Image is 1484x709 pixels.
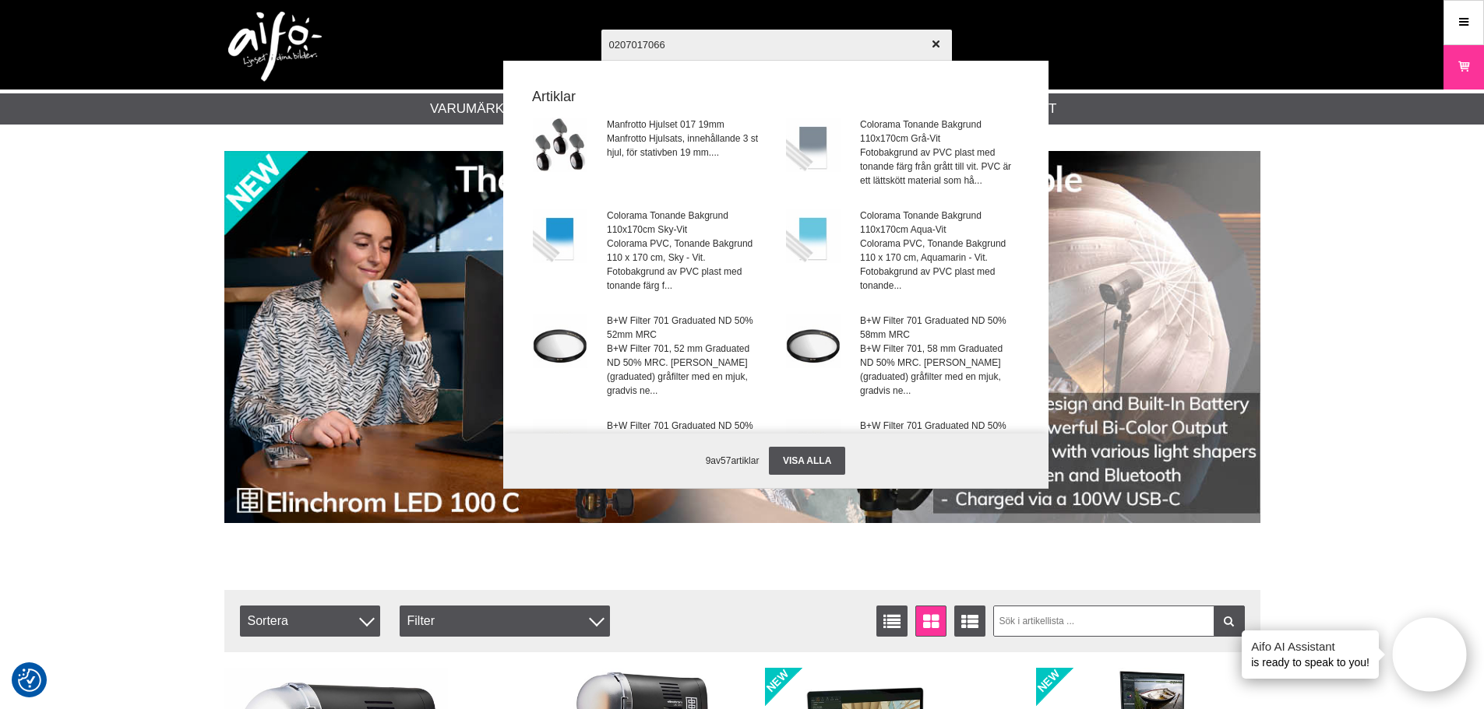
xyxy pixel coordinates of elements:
[777,108,1028,198] a: Colorama Tonande Bakgrund 110x170cm Grå-VitFotobakgrund av PVC plast med tonande färg från grått ...
[860,146,1018,188] span: Fotobakgrund av PVC plast med tonande färg från grått till vit. PVC är ett lättskött material som...
[533,314,587,368] img: 701.jpg
[860,419,1018,447] span: B+W Filter 701 Graduated ND 50% 67mm MRC
[710,455,721,466] span: av
[430,99,523,119] a: Varumärken
[607,419,765,447] span: B+W Filter 701 Graduated ND 50% 62mm MRC
[18,669,41,692] img: Revisit consent button
[523,409,775,513] a: B+W Filter 701 Graduated ND 50% 62mm MRC
[523,108,775,198] a: Manfrotto Hjulset 017 19mmManfrotto Hjulsats, innehållande 3 st hjul, för stativben 19 mm....
[786,314,841,368] img: 701.jpg
[523,199,775,303] a: Colorama Tonande Bakgrund 110x170cm Sky-VitColorama PVC, Tonande Bakgrund 110 x 170 cm, Sky - Vit...
[731,455,759,466] span: artiklar
[860,209,1018,237] span: Colorama Tonande Bakgrund 110x170cm Aqua-Vit
[777,199,1028,303] a: Colorama Tonande Bakgrund 110x170cm Aqua-VitColorama PVC, Tonande Bakgrund 110 x 170 cm, Aquamari...
[607,118,765,132] span: Manfrotto Hjulset 017 19mm
[533,209,587,263] img: cograd315-colorgrade.jpg
[777,409,1028,513] a: B+W Filter 701 Graduated ND 50% 67mm MRC
[18,666,41,694] button: Samtyckesinställningar
[533,419,587,473] img: 701.jpg
[860,237,1018,293] span: Colorama PVC, Tonande Bakgrund 110 x 170 cm, Aquamarin - Vit. Fotobakgrund av PVC plast med tonan...
[769,447,845,475] a: Visa alla
[607,209,765,237] span: Colorama Tonande Bakgrund 110x170cm Sky-Vit
[860,342,1018,398] span: B+W Filter 701, 58 mm Graduated ND 50% MRC. [PERSON_NAME] (graduated) gråfilter med en mjuk, grad...
[786,419,841,473] img: 701.jpg
[523,304,775,408] a: B+W Filter 701 Graduated ND 50% 52mm MRCB+W Filter 701, 52 mm Graduated ND 50% MRC. [PERSON_NAME]...
[607,132,765,160] span: Manfrotto Hjulsats, innehållande 3 st hjul, för stativben 19 mm....
[607,342,765,398] span: B+W Filter 701, 52 mm Graduated ND 50% MRC. [PERSON_NAME] (graduated) gråfilter med en mjuk, grad...
[523,86,1029,107] strong: Artiklar
[607,314,765,342] span: B+W Filter 701 Graduated ND 50% 52mm MRC
[777,304,1028,408] a: B+W Filter 701 Graduated ND 50% 58mm MRCB+W Filter 701, 58 mm Graduated ND 50% MRC. [PERSON_NAME]...
[607,237,765,293] span: Colorama PVC, Tonande Bakgrund 110 x 170 cm, Sky - Vit. Fotobakgrund av PVC plast med tonande fär...
[786,118,841,172] img: cograd303.jpg
[228,12,322,82] img: logo.png
[533,118,587,172] img: ma017-wheel-01.jpg
[706,455,711,466] span: 9
[721,455,731,466] span: 57
[786,209,841,263] img: cograd316-colorama-01.jpg
[860,118,1018,146] span: Colorama Tonande Bakgrund 110x170cm Grå-Vit
[860,314,1018,342] span: B+W Filter 701 Graduated ND 50% 58mm MRC
[601,17,952,72] input: Sök produkter ...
